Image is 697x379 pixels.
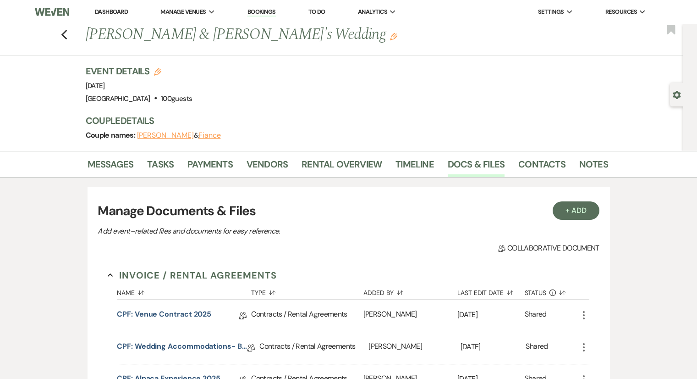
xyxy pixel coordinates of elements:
div: Shared [526,341,548,355]
button: Status [525,282,578,300]
button: Open lead details [673,90,681,99]
button: Added By [363,282,457,300]
img: Weven Logo [35,2,69,22]
a: Payments [187,157,233,177]
button: Name [117,282,251,300]
span: Resources [605,7,637,17]
div: Shared [525,309,547,323]
button: Fiance [198,132,221,139]
p: [DATE] [457,309,525,321]
a: Contacts [518,157,565,177]
span: Manage Venues [160,7,206,17]
a: Tasks [147,157,174,177]
span: & [137,131,221,140]
h3: Couple Details [86,114,599,127]
div: Contracts / Rental Agreements [251,300,363,332]
a: To Do [308,8,325,16]
button: Invoice / Rental Agreements [108,268,277,282]
a: Messages [88,157,134,177]
span: [GEOGRAPHIC_DATA] [86,94,150,103]
a: Dashboard [95,8,128,16]
button: Last Edit Date [457,282,525,300]
span: Analytics [358,7,387,17]
div: [PERSON_NAME] [368,332,460,364]
h1: [PERSON_NAME] & [PERSON_NAME]'s Wedding [86,24,496,46]
a: Timeline [395,157,434,177]
span: Collaborative document [498,243,599,254]
a: Notes [579,157,608,177]
span: Settings [538,7,564,17]
p: Add event–related files and documents for easy reference. [98,225,418,237]
div: Contracts / Rental Agreements [259,332,368,364]
button: [PERSON_NAME] [137,132,194,139]
a: Bookings [247,8,276,17]
span: [DATE] [86,81,105,90]
button: Edit [390,32,397,40]
button: Type [251,282,363,300]
a: Vendors [247,157,288,177]
button: + Add [553,201,599,220]
a: Docs & Files [448,157,505,177]
h3: Manage Documents & Files [98,201,599,221]
div: [PERSON_NAME] [363,300,457,332]
a: CPF: Venue Contract 2025 [117,309,211,323]
a: CPF: Wedding Accommodations- Bar Usage Fee 2025 [117,341,247,355]
span: Couple names: [86,130,137,140]
span: Status [525,290,547,296]
p: [DATE] [461,341,526,353]
a: Rental Overview [302,157,382,177]
h3: Event Details [86,65,192,78]
span: 100 guests [161,94,192,103]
